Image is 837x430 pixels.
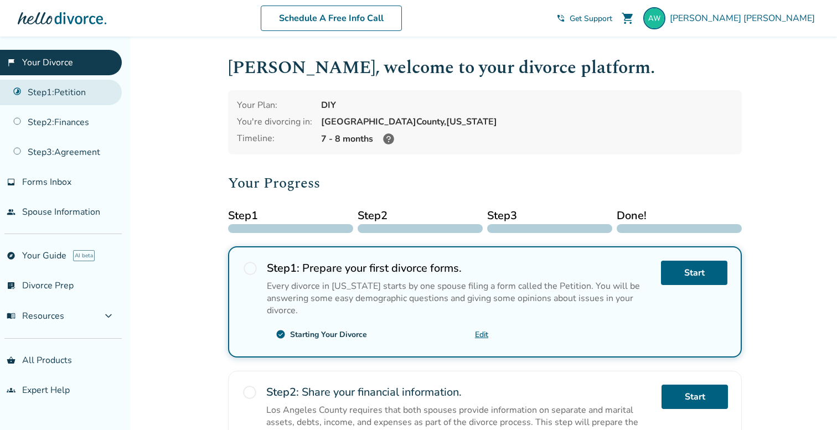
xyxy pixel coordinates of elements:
span: shopping_basket [7,356,15,365]
span: explore [7,251,15,260]
div: [GEOGRAPHIC_DATA] County, [US_STATE] [321,116,733,128]
a: Start [662,385,728,409]
span: list_alt_check [7,281,15,290]
span: Step 1 [228,208,353,224]
a: Edit [475,329,488,340]
span: Done! [617,208,742,224]
span: flag_2 [7,58,15,67]
p: Every divorce in [US_STATE] starts by one spouse filing a form called the Petition. You will be a... [267,280,652,317]
span: check_circle [276,329,286,339]
span: inbox [7,178,15,186]
span: phone_in_talk [556,14,565,23]
span: expand_more [102,309,115,323]
h2: Share your financial information. [266,385,653,400]
span: [PERSON_NAME] [PERSON_NAME] [670,12,819,24]
img: aberneewells@gmail.com [643,7,665,29]
div: DIY [321,99,733,111]
iframe: Chat Widget [782,377,837,430]
span: Forms Inbox [22,176,71,188]
span: Step 2 [358,208,483,224]
div: Starting Your Divorce [290,329,367,340]
strong: Step 1 : [267,261,299,276]
a: Start [661,261,727,285]
a: Schedule A Free Info Call [261,6,402,31]
span: Get Support [570,13,612,24]
span: radio_button_unchecked [242,261,258,276]
span: menu_book [7,312,15,320]
span: radio_button_unchecked [242,385,257,400]
div: You're divorcing in: [237,116,312,128]
span: AI beta [73,250,95,261]
span: people [7,208,15,216]
h2: Prepare your first divorce forms. [267,261,652,276]
span: Step 3 [487,208,612,224]
h1: [PERSON_NAME] , welcome to your divorce platform. [228,54,742,81]
span: Resources [7,310,64,322]
div: Timeline: [237,132,312,146]
span: shopping_cart [621,12,634,25]
strong: Step 2 : [266,385,299,400]
div: 7 - 8 months [321,132,733,146]
a: phone_in_talkGet Support [556,13,612,24]
h2: Your Progress [228,172,742,194]
span: groups [7,386,15,395]
div: Your Plan: [237,99,312,111]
